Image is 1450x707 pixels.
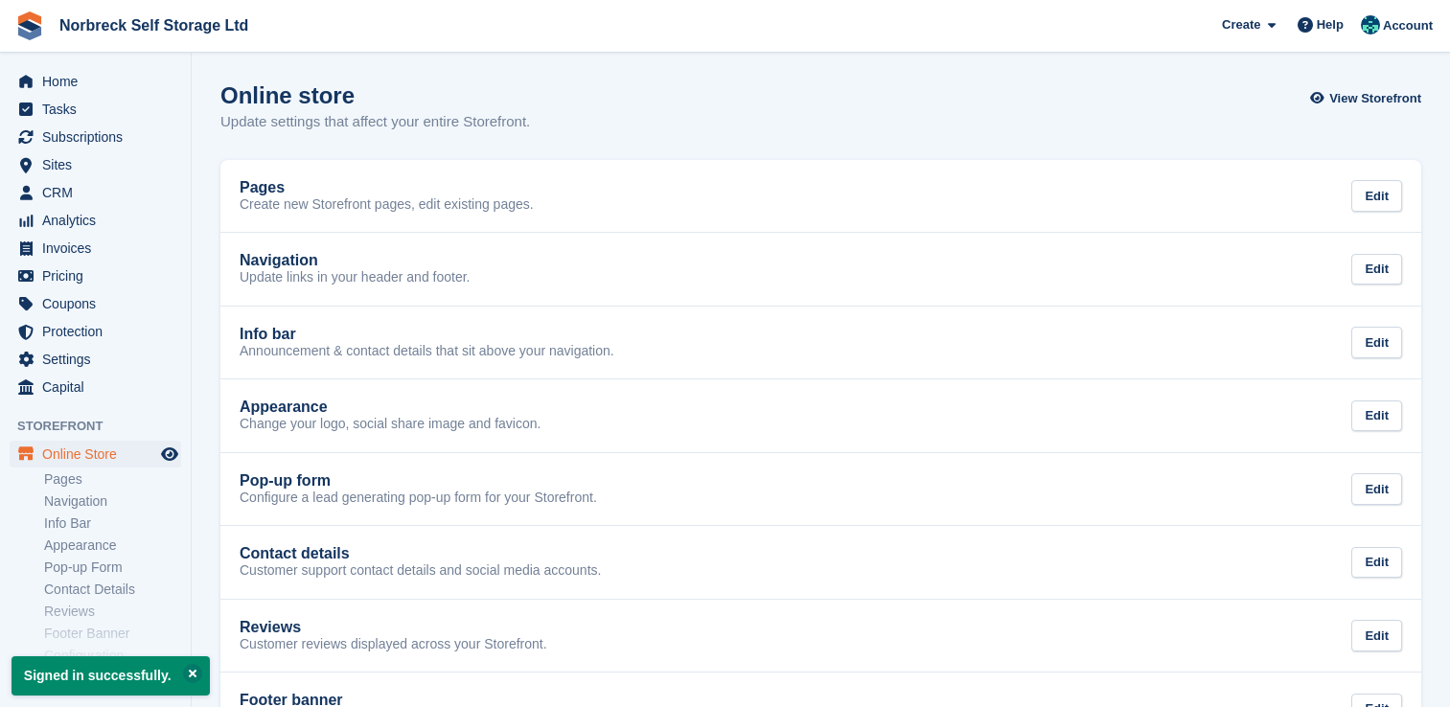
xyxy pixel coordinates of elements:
[10,441,181,468] a: menu
[220,453,1421,526] a: Pop-up form Configure a lead generating pop-up form for your Storefront. Edit
[42,124,157,150] span: Subscriptions
[1351,327,1402,358] div: Edit
[42,96,157,123] span: Tasks
[220,379,1421,452] a: Appearance Change your logo, social share image and favicon. Edit
[1329,89,1421,108] span: View Storefront
[44,492,181,511] a: Navigation
[44,603,181,621] a: Reviews
[1351,254,1402,285] div: Edit
[10,290,181,317] a: menu
[1222,15,1260,34] span: Create
[240,179,285,196] h2: Pages
[240,196,534,214] p: Create new Storefront pages, edit existing pages.
[10,374,181,400] a: menu
[1383,16,1433,35] span: Account
[10,179,181,206] a: menu
[42,68,157,95] span: Home
[44,514,181,533] a: Info Bar
[42,441,157,468] span: Online Store
[240,619,301,636] h2: Reviews
[1351,620,1402,651] div: Edit
[1351,473,1402,505] div: Edit
[42,151,157,178] span: Sites
[10,151,181,178] a: menu
[10,235,181,262] a: menu
[42,235,157,262] span: Invoices
[158,443,181,466] a: Preview store
[10,346,181,373] a: menu
[220,526,1421,599] a: Contact details Customer support contact details and social media accounts. Edit
[240,399,328,416] h2: Appearance
[44,581,181,599] a: Contact Details
[42,207,157,234] span: Analytics
[42,179,157,206] span: CRM
[15,11,44,40] img: stora-icon-8386f47178a22dfd0bd8f6a31ec36ba5ce8667c1dd55bd0f319d3a0aa187defe.svg
[42,346,157,373] span: Settings
[240,545,350,562] h2: Contact details
[1351,400,1402,432] div: Edit
[10,96,181,123] a: menu
[1361,15,1380,34] img: Sally King
[17,417,191,436] span: Storefront
[42,290,157,317] span: Coupons
[44,470,181,489] a: Pages
[1317,15,1344,34] span: Help
[44,559,181,577] a: Pop-up Form
[220,600,1421,673] a: Reviews Customer reviews displayed across your Storefront. Edit
[52,10,256,41] a: Norbreck Self Storage Ltd
[10,207,181,234] a: menu
[1315,82,1421,114] a: View Storefront
[12,656,210,696] p: Signed in successfully.
[220,82,530,108] h1: Online store
[44,625,181,643] a: Footer Banner
[220,307,1421,379] a: Info bar Announcement & contact details that sit above your navigation. Edit
[240,490,597,507] p: Configure a lead generating pop-up form for your Storefront.
[240,416,541,433] p: Change your logo, social share image and favicon.
[220,233,1421,306] a: Navigation Update links in your header and footer. Edit
[42,262,157,289] span: Pricing
[220,111,530,133] p: Update settings that affect your entire Storefront.
[10,262,181,289] a: menu
[240,562,601,580] p: Customer support contact details and social media accounts.
[10,68,181,95] a: menu
[240,343,614,360] p: Announcement & contact details that sit above your navigation.
[42,318,157,345] span: Protection
[220,160,1421,233] a: Pages Create new Storefront pages, edit existing pages. Edit
[240,252,318,269] h2: Navigation
[10,124,181,150] a: menu
[1351,180,1402,212] div: Edit
[42,374,157,400] span: Capital
[240,472,331,490] h2: Pop-up form
[1351,547,1402,579] div: Edit
[240,269,471,286] p: Update links in your header and footer.
[10,318,181,345] a: menu
[240,326,296,343] h2: Info bar
[44,536,181,555] a: Appearance
[240,636,547,653] p: Customer reviews displayed across your Storefront.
